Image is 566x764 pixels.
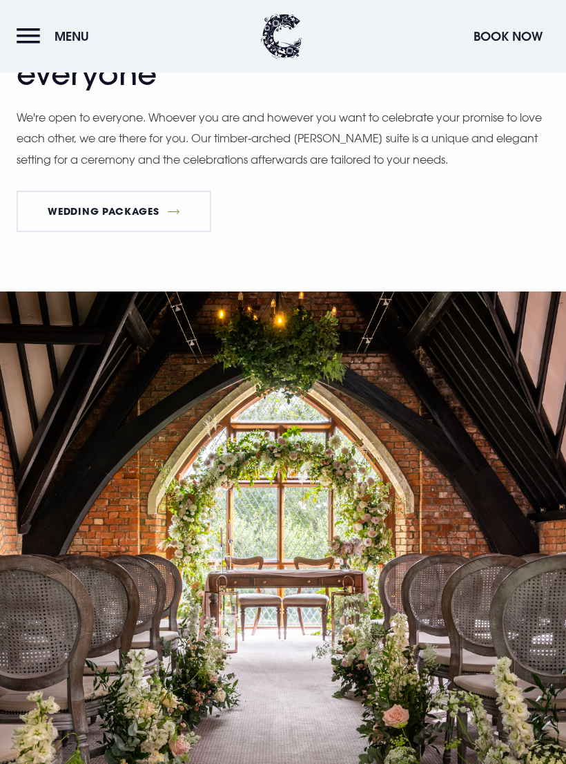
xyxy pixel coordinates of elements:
button: Book Now [467,21,549,51]
a: Wedding Packages [17,191,211,232]
p: We're open to everyone. Whoever you are and however you want to celebrate your promise to love ea... [17,107,549,170]
button: Menu [17,21,96,51]
span: Menu [55,28,89,44]
img: Clandeboye Lodge [261,14,302,59]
